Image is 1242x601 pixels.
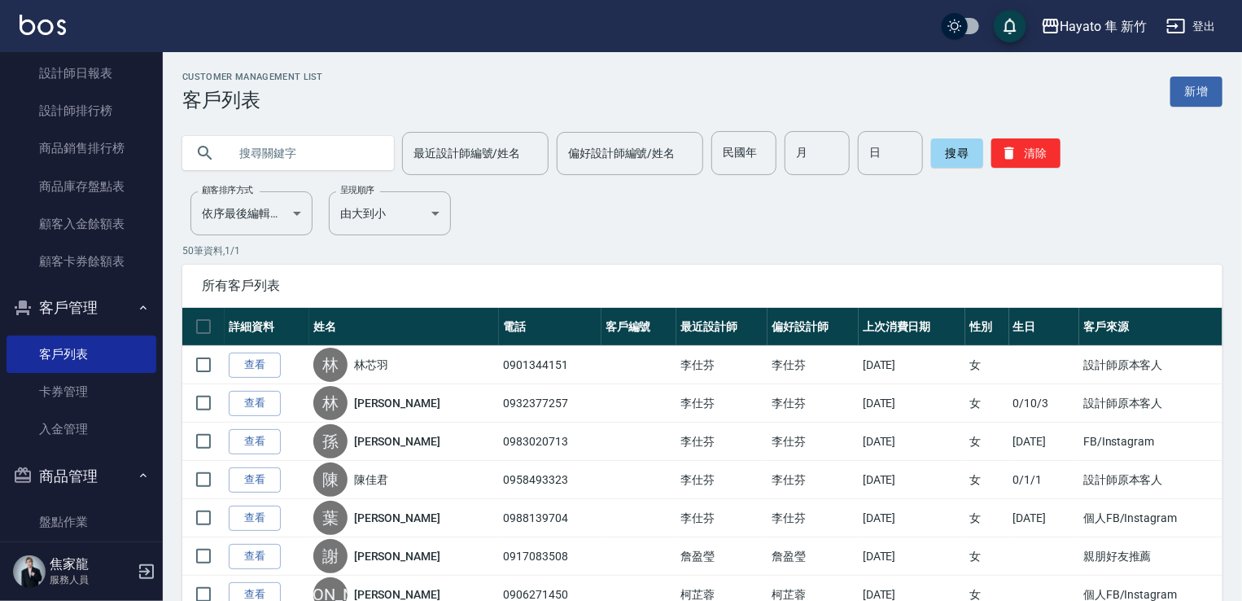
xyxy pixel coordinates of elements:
td: [DATE] [859,384,965,423]
span: 所有客戶列表 [202,278,1203,294]
div: 由大到小 [329,191,451,235]
a: 設計師排行榜 [7,92,156,129]
td: 李仕芬 [676,384,768,423]
a: 新增 [1170,77,1222,107]
td: 李仕芬 [768,499,859,537]
td: 詹盈瑩 [676,537,768,576]
a: 林芯羽 [354,357,388,373]
td: [DATE] [1009,423,1080,461]
th: 上次消費日期 [859,308,965,346]
td: 李仕芬 [768,384,859,423]
th: 電話 [499,308,601,346]
td: 李仕芬 [676,346,768,384]
th: 姓名 [309,308,499,346]
a: 設計師日報表 [7,55,156,92]
td: 0/1/1 [1009,461,1080,499]
a: [PERSON_NAME] [354,395,440,411]
td: [DATE] [1009,499,1080,537]
td: 設計師原本客人 [1079,384,1222,423]
a: 客戶列表 [7,336,156,373]
div: 陳 [313,463,348,497]
td: [DATE] [859,537,965,576]
td: 女 [965,384,1008,423]
td: 親朋好友推薦 [1079,537,1222,576]
td: 0917083508 [499,537,601,576]
td: 0932377257 [499,384,601,423]
div: 林 [313,348,348,382]
div: 謝 [313,539,348,573]
th: 最近設計師 [676,308,768,346]
label: 顧客排序方式 [202,184,253,196]
a: 查看 [229,544,281,569]
td: 0983020713 [499,423,601,461]
td: 0901344151 [499,346,601,384]
td: 個人FB/Instagram [1079,499,1222,537]
a: 入金管理 [7,410,156,448]
td: 設計師原本客人 [1079,461,1222,499]
a: 顧客卡券餘額表 [7,243,156,280]
td: 李仕芬 [768,423,859,461]
a: 查看 [229,506,281,531]
td: 女 [965,423,1008,461]
td: 李仕芬 [768,346,859,384]
input: 搜尋關鍵字 [228,131,381,175]
a: 商品銷售排行榜 [7,129,156,167]
a: [PERSON_NAME] [354,510,440,526]
th: 偏好設計師 [768,308,859,346]
button: 清除 [991,138,1061,168]
th: 性別 [965,308,1008,346]
a: 卡券管理 [7,373,156,410]
img: Logo [20,15,66,35]
td: 0/10/3 [1009,384,1080,423]
td: 李仕芬 [768,461,859,499]
td: 設計師原本客人 [1079,346,1222,384]
td: [DATE] [859,499,965,537]
td: 李仕芬 [676,423,768,461]
label: 呈現順序 [340,184,374,196]
div: 依序最後編輯時間 [190,191,313,235]
th: 客戶來源 [1079,308,1222,346]
a: 商品庫存盤點表 [7,168,156,205]
button: 客戶管理 [7,287,156,329]
button: 商品管理 [7,455,156,498]
td: 李仕芬 [676,461,768,499]
img: Person [13,555,46,588]
td: 0988139704 [499,499,601,537]
td: 女 [965,346,1008,384]
a: [PERSON_NAME] [354,548,440,564]
button: 搜尋 [931,138,983,168]
a: 查看 [229,391,281,416]
td: 0958493323 [499,461,601,499]
td: 女 [965,499,1008,537]
button: Hayato 隼 新竹 [1034,10,1153,43]
div: 葉 [313,501,348,535]
p: 服務人員 [50,572,133,587]
td: FB/Instagram [1079,423,1222,461]
a: [PERSON_NAME] [354,433,440,450]
th: 詳細資料 [225,308,309,346]
td: 女 [965,537,1008,576]
td: [DATE] [859,461,965,499]
a: 盤點作業 [7,503,156,541]
div: 孫 [313,424,348,458]
button: 登出 [1160,11,1222,42]
th: 生日 [1009,308,1080,346]
a: 顧客入金餘額表 [7,205,156,243]
div: 林 [313,386,348,420]
button: save [994,10,1026,42]
th: 客戶編號 [601,308,676,346]
div: Hayato 隼 新竹 [1061,16,1147,37]
td: 女 [965,461,1008,499]
a: 查看 [229,353,281,378]
td: [DATE] [859,423,965,461]
p: 50 筆資料, 1 / 1 [182,243,1222,258]
td: [DATE] [859,346,965,384]
h5: 焦家龍 [50,556,133,572]
a: 陳佳君 [354,472,388,488]
td: 詹盈瑩 [768,537,859,576]
a: 查看 [229,467,281,493]
a: 查看 [229,429,281,454]
h3: 客戶列表 [182,89,323,112]
h2: Customer Management List [182,72,323,82]
td: 李仕芬 [676,499,768,537]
